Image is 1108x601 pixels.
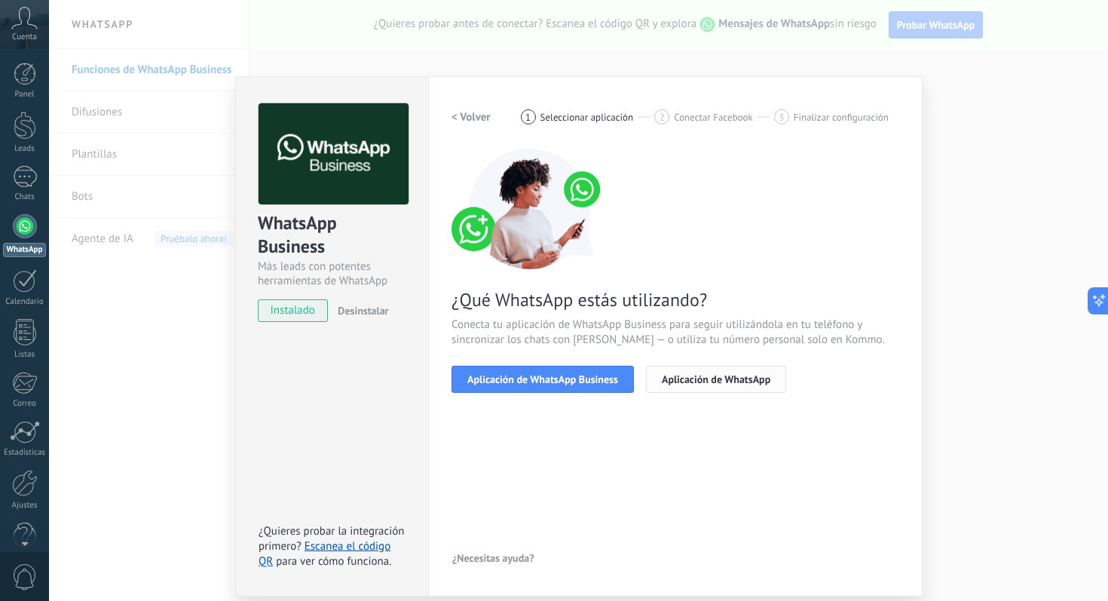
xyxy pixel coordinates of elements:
[660,111,665,124] span: 2
[3,297,47,307] div: Calendario
[451,103,491,130] button: < Volver
[3,350,47,360] div: Listas
[3,243,46,257] div: WhatsApp
[332,299,388,322] button: Desinstalar
[451,366,634,393] button: Aplicación de WhatsApp Business
[338,304,388,317] span: Desinstalar
[779,111,784,124] span: 3
[3,448,47,458] div: Estadísticas
[451,149,610,269] img: connect number
[12,32,37,42] span: Cuenta
[3,399,47,409] div: Correo
[258,259,406,288] div: Más leads con potentes herramientas de WhatsApp
[646,366,786,393] button: Aplicación de WhatsApp
[259,524,405,553] span: ¿Quieres probar la integración primero?
[452,553,534,563] span: ¿Necesitas ayuda?
[451,317,899,348] span: Conecta tu aplicación de WhatsApp Business para seguir utilizándola en tu teléfono y sincronizar ...
[794,112,889,123] span: Finalizar configuración
[451,288,899,311] span: ¿Qué WhatsApp estás utilizando?
[467,374,618,385] span: Aplicación de WhatsApp Business
[3,501,47,511] div: Ajustes
[276,554,391,569] span: para ver cómo funciona.
[3,90,47,100] div: Panel
[451,110,491,124] h2: < Volver
[258,211,406,259] div: WhatsApp Business
[662,374,770,385] span: Aplicación de WhatsApp
[525,111,531,124] span: 1
[451,547,535,569] button: ¿Necesitas ayuda?
[259,299,327,322] span: instalado
[259,539,390,569] a: Escanea el código QR
[674,112,753,123] span: Conectar Facebook
[259,103,409,205] img: logo_main.png
[3,192,47,202] div: Chats
[540,112,634,123] span: Seleccionar aplicación
[3,144,47,154] div: Leads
